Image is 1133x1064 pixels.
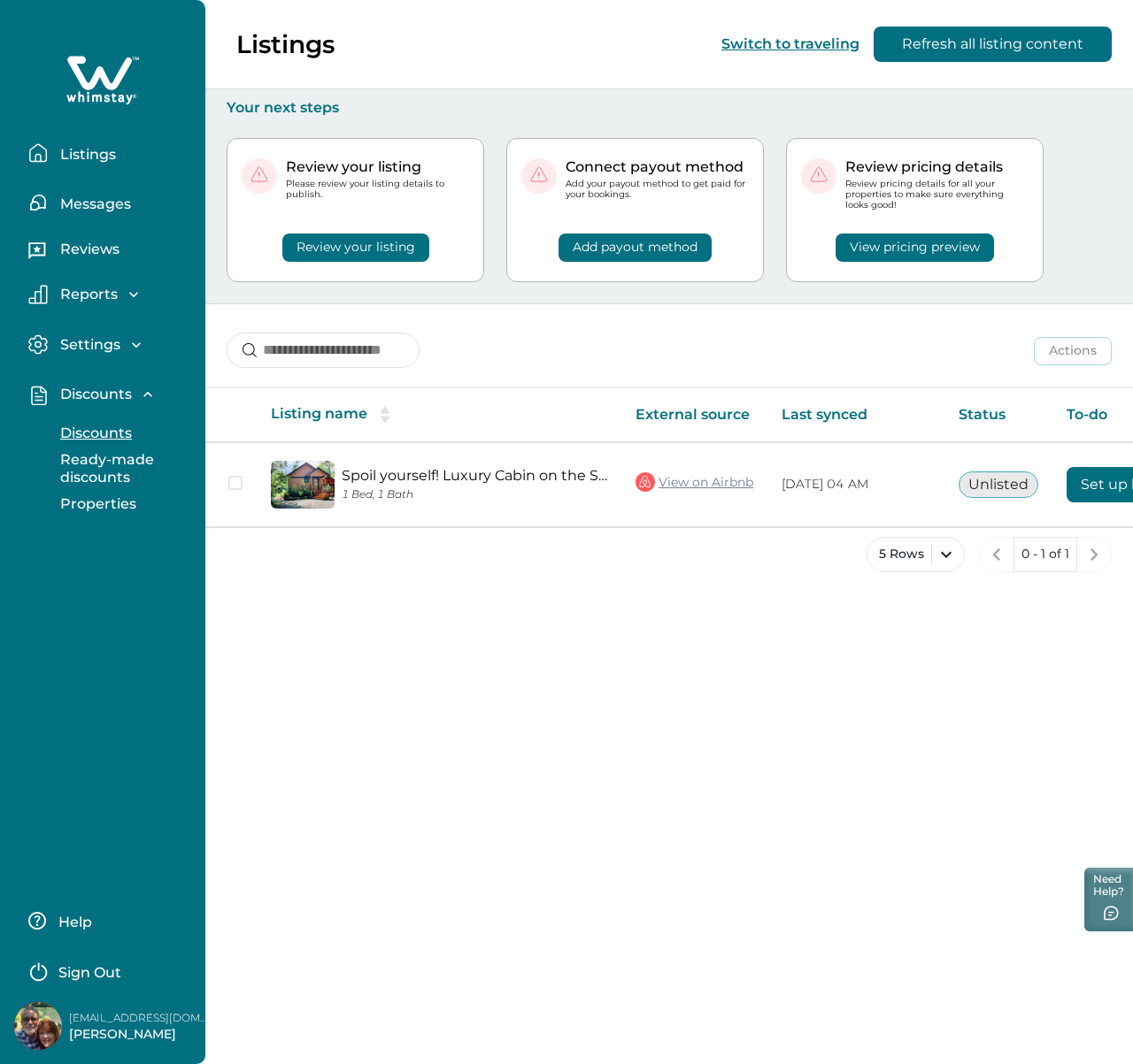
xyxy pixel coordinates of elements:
button: 0 - 1 of 1 [1014,537,1077,572]
p: 1 Bed, 1 Bath [342,488,607,501]
p: Reviews [55,241,119,258]
th: Last synced [767,388,944,442]
p: Help [53,914,92,931]
button: Refresh all listing content [874,27,1112,62]
a: Spoil yourself! Luxury Cabin on the Santiam River [342,467,607,484]
button: 5 Rows [867,537,965,572]
button: Listings [28,135,191,171]
button: Switch to traveling [721,35,859,52]
p: Please review your listing details to publish. [286,179,469,200]
img: Whimstay Host [14,1002,62,1050]
div: Discounts [28,416,191,522]
button: Properties [41,486,204,522]
p: Properties [55,495,136,513]
button: View pricing preview [836,233,994,262]
p: Ready-made discounts [55,451,204,486]
p: Listings [55,146,116,164]
p: 0 - 1 of 1 [1021,546,1069,563]
button: Messages [28,185,191,220]
button: next page [1076,537,1112,572]
img: propertyImage_Spoil yourself! Luxury Cabin on the Santiam River [271,461,335,509]
p: Review pricing details for all your properties to make sure everything looks good! [845,179,1029,211]
p: Messages [55,195,131,213]
button: Review your listing [282,233,429,262]
p: Add your payout method to get paid for your bookings. [566,179,749,200]
button: Reports [28,285,191,304]
p: Sign Out [58,964,121,982]
button: sorting [367,406,403,424]
button: Add payout method [559,233,712,262]
button: Unlisted [959,471,1038,498]
p: [DATE] 04 AM [782,476,930,494]
button: Discounts [28,385,191,405]
p: Reports [55,286,118,303]
th: External source [621,388,767,442]
p: Review pricing details [845,158,1029,176]
p: Settings [55,336,120,354]
p: Your next steps [227,99,1112,117]
p: Discounts [55,386,132,403]
th: Listing name [257,388,621,442]
p: Listings [236,29,335,59]
button: previous page [979,537,1014,572]
button: Actions [1034,337,1112,365]
p: [PERSON_NAME] [69,1026,211,1044]
button: Discounts [41,416,204,451]
p: Discounts [55,425,132,442]
th: Status [944,388,1052,442]
button: Ready-made discounts [41,451,204,486]
button: Reviews [28,234,191,270]
button: Help [28,903,185,938]
button: Settings [28,334,191,355]
p: Review your listing [286,158,469,176]
button: Sign Out [28,953,185,988]
p: Connect payout method [566,158,749,176]
a: View on Airbnb [636,471,753,494]
p: [EMAIL_ADDRESS][DOMAIN_NAME] [69,1009,211,1027]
